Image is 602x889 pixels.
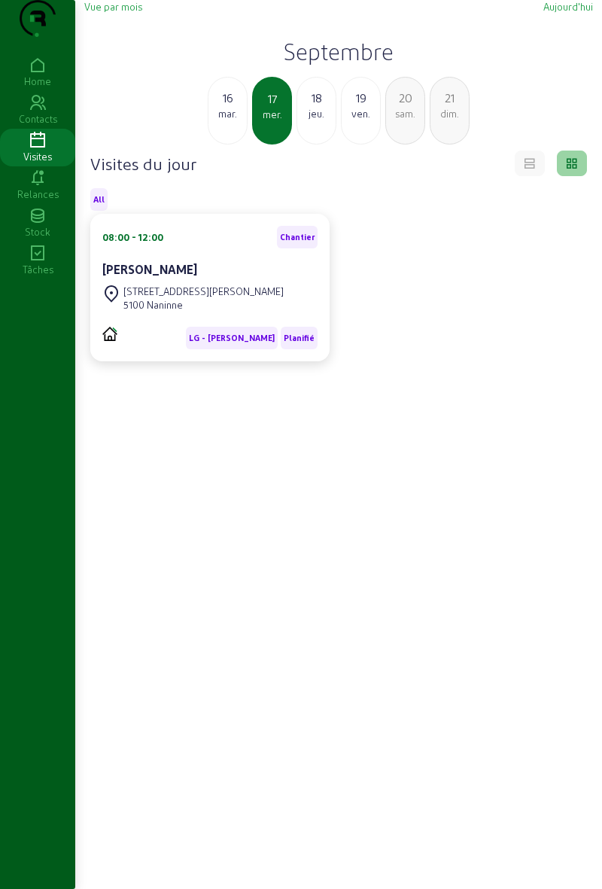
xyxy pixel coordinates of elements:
div: jeu. [297,107,336,120]
div: 08:00 - 12:00 [102,230,163,244]
span: Aujourd'hui [543,1,593,12]
div: 18 [297,89,336,107]
div: ven. [342,107,380,120]
cam-card-title: [PERSON_NAME] [102,262,197,276]
div: 20 [386,89,424,107]
div: mar. [208,107,247,120]
div: 19 [342,89,380,107]
span: Vue par mois [84,1,142,12]
span: All [93,194,105,205]
div: [STREET_ADDRESS][PERSON_NAME] [123,285,284,298]
span: LG - [PERSON_NAME] [189,333,275,343]
div: mer. [254,108,290,121]
img: PVELEC [102,327,117,341]
div: 17 [254,90,290,108]
div: 21 [430,89,469,107]
h2: Septembre [84,38,593,65]
span: Planifié [284,333,315,343]
div: 5100 Naninne [123,298,284,312]
h4: Visites du jour [90,153,196,174]
div: dim. [430,107,469,120]
span: Chantier [280,232,315,242]
div: sam. [386,107,424,120]
div: 16 [208,89,247,107]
